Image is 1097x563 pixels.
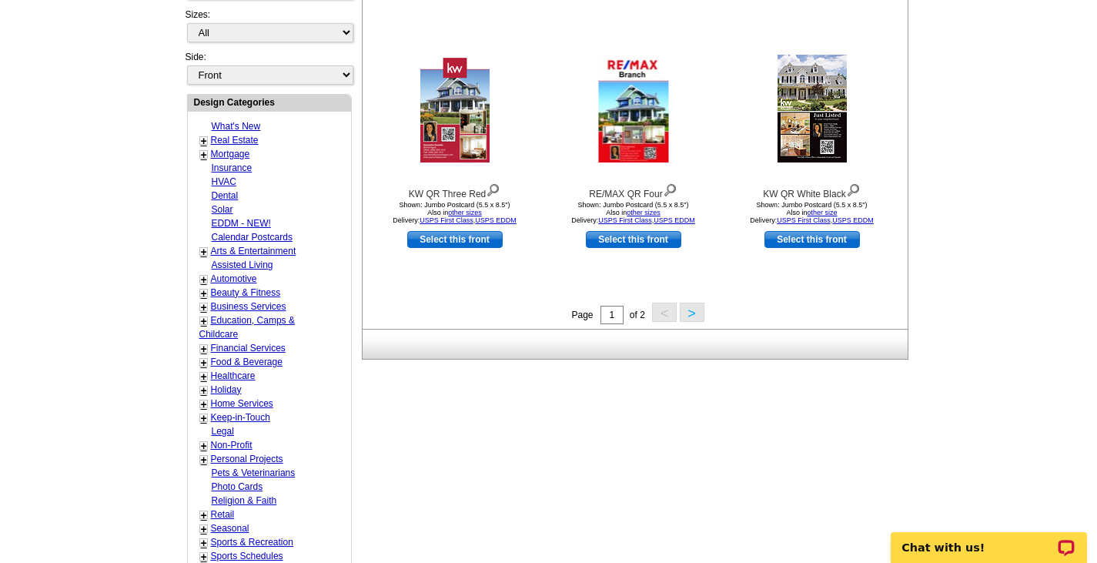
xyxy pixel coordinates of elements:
[652,303,677,322] button: <
[212,467,296,478] a: Pets & Veterinarians
[370,201,540,224] div: Shown: Jumbo Postcard (5.5 x 8.5") Delivery: ,
[475,216,517,224] a: USPS EDDM
[211,454,283,464] a: Personal Projects
[201,287,207,300] a: +
[663,180,677,197] img: view design details
[201,315,207,327] a: +
[654,216,695,224] a: USPS EDDM
[606,209,661,216] span: Also in
[201,149,207,161] a: +
[786,209,837,216] span: Also in
[201,509,207,521] a: +
[212,204,233,215] a: Solar
[212,481,263,492] a: Photo Cards
[778,55,847,163] img: KW QR White Black
[549,201,718,224] div: Shown: Jumbo Postcard (5.5 x 8.5") Delivery: ,
[549,180,718,201] div: RE/MAX QR Four
[598,55,668,163] img: RE/MAX QR Four
[370,180,540,201] div: KW QR Three Red
[211,412,270,423] a: Keep-in-Touch
[212,176,236,187] a: HVAC
[201,357,207,369] a: +
[777,216,831,224] a: USPS First Class
[764,231,860,248] a: use this design
[201,384,207,397] a: +
[212,190,239,201] a: Dental
[212,218,271,229] a: EDDM - NEW!
[807,209,837,216] a: other size
[211,537,293,548] a: Sports & Recreation
[211,398,273,409] a: Home Services
[211,149,250,159] a: Mortgage
[407,231,503,248] a: use this design
[186,50,352,86] div: Side:
[211,509,235,520] a: Retail
[727,201,897,224] div: Shown: Jumbo Postcard (5.5 x 8.5") Delivery: ,
[201,454,207,466] a: +
[212,260,273,270] a: Assisted Living
[201,551,207,563] a: +
[420,216,473,224] a: USPS First Class
[201,246,207,258] a: +
[201,523,207,535] a: +
[211,551,283,561] a: Sports Schedules
[201,398,207,411] a: +
[211,135,259,146] a: Real Estate
[427,209,482,216] span: Also in
[201,135,207,147] a: +
[201,370,207,383] a: +
[211,370,256,381] a: Healthcare
[212,426,234,437] a: Legal
[201,343,207,355] a: +
[201,440,207,452] a: +
[212,163,253,173] a: Insurance
[211,384,242,395] a: Holiday
[186,8,352,50] div: Sizes:
[211,440,253,451] a: Non-Profit
[211,301,286,312] a: Business Services
[201,301,207,313] a: +
[846,180,861,197] img: view design details
[199,315,295,340] a: Education, Camps & Childcare
[881,514,1097,563] iframe: LiveChat chat widget
[420,55,490,163] img: KW QR Three Red
[201,412,207,424] a: +
[627,209,661,216] a: other sizes
[212,495,277,506] a: Religion & Faith
[571,310,593,320] span: Page
[586,231,681,248] a: use this design
[211,287,281,298] a: Beauty & Fitness
[680,303,704,322] button: >
[212,121,261,132] a: What's New
[211,246,296,256] a: Arts & Entertainment
[630,310,645,320] span: of 2
[211,357,283,367] a: Food & Beverage
[212,232,293,243] a: Calendar Postcards
[832,216,874,224] a: USPS EDDM
[598,216,652,224] a: USPS First Class
[448,209,482,216] a: other sizes
[188,95,351,109] div: Design Categories
[727,180,897,201] div: KW QR White Black
[211,343,286,354] a: Financial Services
[211,523,249,534] a: Seasonal
[201,537,207,549] a: +
[211,273,257,284] a: Automotive
[486,180,500,197] img: view design details
[201,273,207,286] a: +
